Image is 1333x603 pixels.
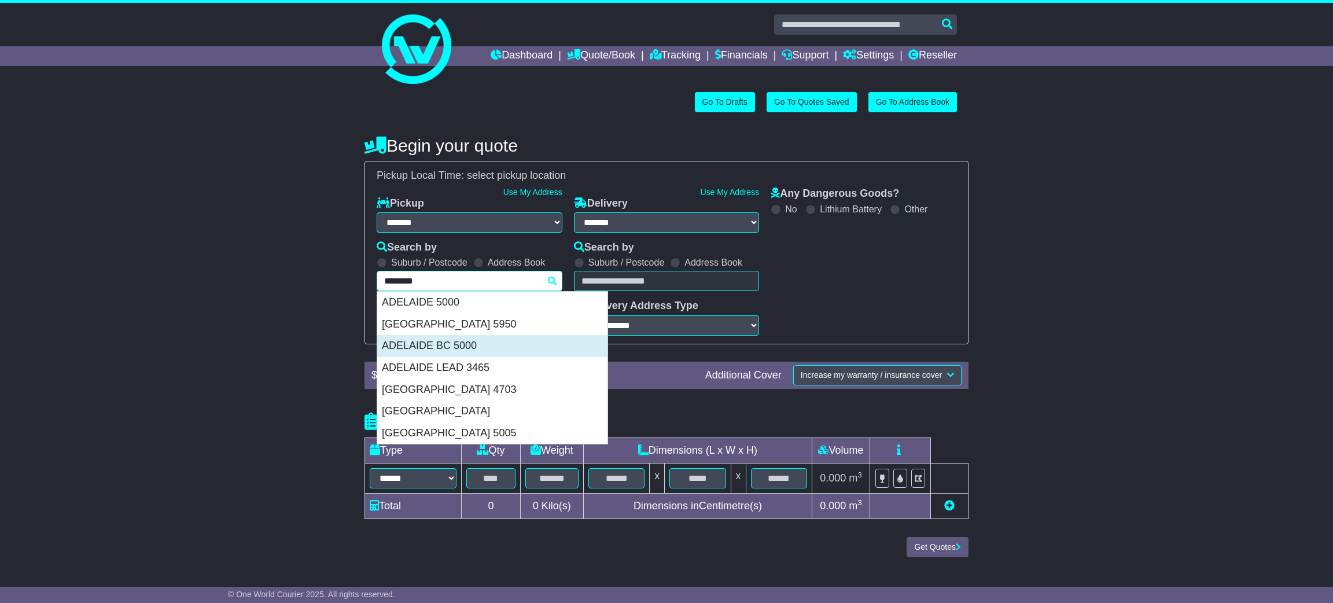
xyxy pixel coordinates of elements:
label: Address Book [488,257,546,268]
label: Delivery Address Type [574,300,698,312]
label: Delivery [574,197,628,210]
div: $ FreightSafe warranty included [366,369,699,382]
a: Use My Address [700,187,759,197]
label: Suburb / Postcode [391,257,467,268]
sup: 3 [857,470,862,479]
td: x [650,463,665,493]
h4: Begin your quote [364,136,969,155]
div: ADELAIDE LEAD 3465 [377,357,607,379]
button: Get Quotes [907,537,969,557]
div: [GEOGRAPHIC_DATA] 5950 [377,314,607,336]
div: ADELAIDE 5000 [377,292,607,314]
a: Add new item [944,500,955,512]
h4: Package details | [364,412,510,431]
td: Total [365,494,462,519]
span: 0.000 [820,472,846,484]
label: Search by [574,241,634,254]
a: Go To Address Book [868,92,957,112]
sup: 3 [857,498,862,507]
label: No [785,204,797,215]
span: 0 [533,500,539,512]
label: Lithium Battery [820,204,882,215]
td: Type [365,437,462,463]
span: Increase my warranty / insurance cover [801,370,942,380]
label: Address Book [684,257,742,268]
a: Use My Address [503,187,562,197]
a: Dashboard [491,46,553,66]
td: x [731,463,746,493]
label: Other [904,204,927,215]
a: Go To Drafts [695,92,755,112]
span: 0.000 [820,500,846,512]
td: Weight [520,437,583,463]
div: ADELAIDE BC 5000 [377,335,607,357]
label: Pickup [377,197,424,210]
a: Tracking [650,46,701,66]
label: Any Dangerous Goods? [771,187,899,200]
label: Suburb / Postcode [588,257,665,268]
td: 0 [462,494,521,519]
div: Pickup Local Time: [371,170,962,182]
span: © One World Courier 2025. All rights reserved. [228,590,395,599]
td: Volume [812,437,870,463]
span: m [849,500,862,512]
span: select pickup location [467,170,566,181]
a: Financials [715,46,768,66]
label: Search by [377,241,437,254]
button: Increase my warranty / insurance cover [793,365,962,385]
td: Kilo(s) [520,494,583,519]
a: Support [782,46,828,66]
a: Go To Quotes Saved [767,92,857,112]
td: Dimensions (L x W x H) [583,437,812,463]
div: [GEOGRAPHIC_DATA] 5005 [377,422,607,444]
a: Reseller [908,46,957,66]
div: [GEOGRAPHIC_DATA] 4703 [377,379,607,401]
a: Quote/Book [567,46,635,66]
div: [GEOGRAPHIC_DATA] [377,400,607,422]
td: Dimensions in Centimetre(s) [583,494,812,519]
a: Settings [843,46,894,66]
span: m [849,472,862,484]
td: Qty [462,437,521,463]
div: Additional Cover [699,369,787,382]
